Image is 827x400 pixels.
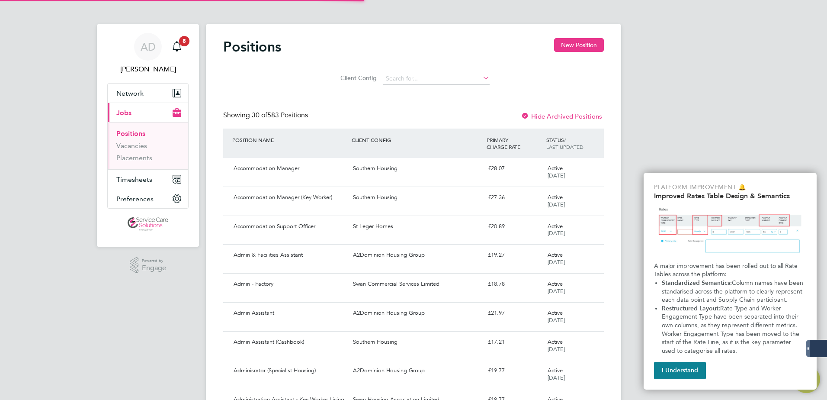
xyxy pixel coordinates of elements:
div: STATUS [544,132,604,155]
span: Active [548,338,563,345]
span: [DATE] [548,345,565,353]
div: Southern Housing [349,335,484,349]
span: Column names have been standarised across the platform to clearly represent each data point and S... [662,279,805,303]
div: Admin Assistant [230,306,349,320]
label: Client Config [338,74,377,82]
input: Search for... [383,73,490,85]
div: Admin Assistant (Cashbook) [230,335,349,349]
span: [DATE] [548,287,565,295]
a: Go to account details [107,33,189,74]
span: [DATE] [548,258,565,266]
div: Southern Housing [349,190,484,205]
div: Swan Commercial Services Limited [349,277,484,291]
div: A2Dominion Housing Group [349,248,484,262]
strong: Restructured Layout: [662,305,720,312]
span: AD [141,41,156,52]
span: 30 of [252,111,267,119]
span: 583 Positions [252,111,308,119]
div: A2Dominion Housing Group [349,364,484,378]
span: / [564,136,566,143]
div: £27.36 [484,190,544,205]
div: Accommodation Support Officer [230,219,349,234]
p: Platform Improvement 🔔 [654,183,806,192]
div: Southern Housing [349,161,484,176]
div: £18.78 [484,277,544,291]
div: £19.77 [484,364,544,378]
span: Active [548,309,563,316]
span: [DATE] [548,316,565,324]
div: Admin - Factory [230,277,349,291]
span: Amy Dhawan [107,64,189,74]
h2: Improved Rates Table Design & Semantics [654,192,806,200]
button: New Position [554,38,604,52]
span: Engage [142,265,166,272]
div: Improved Rate Table Semantics [644,173,817,390]
button: I Understand [654,362,706,379]
div: PRIMARY CHARGE RATE [484,132,544,155]
span: Preferences [116,195,154,203]
div: Accommodation Manager (Key Worker) [230,190,349,205]
div: Admin & Facilities Assistant [230,248,349,262]
div: Accommodation Manager [230,161,349,176]
span: Active [548,194,563,201]
div: £21.97 [484,306,544,320]
span: Active [548,280,563,287]
div: £17.21 [484,335,544,349]
div: POSITION NAME [230,132,349,148]
span: [DATE] [548,374,565,381]
span: Network [116,89,144,97]
h2: Positions [223,38,281,55]
img: Updated Rates Table Design & Semantics [654,203,806,258]
label: Hide Archived Positions [521,112,602,120]
strong: Standardized Semantics: [662,279,732,287]
span: Active [548,223,563,230]
div: A2Dominion Housing Group [349,306,484,320]
span: Active [548,367,563,374]
span: [DATE] [548,229,565,237]
span: Active [548,251,563,258]
div: St Leger Homes [349,219,484,234]
nav: Main navigation [97,24,199,247]
span: 8 [179,36,189,46]
div: £28.07 [484,161,544,176]
div: Adminisrator (Specialist Housing) [230,364,349,378]
span: [DATE] [548,201,565,208]
span: Timesheets [116,175,152,184]
a: Placements [116,154,152,162]
span: [DATE] [548,172,565,179]
a: Vacancies [116,142,147,150]
a: Go to home page [107,217,189,231]
div: CLIENT CONFIG [349,132,484,148]
span: LAST UPDATED [546,143,583,150]
div: £19.27 [484,248,544,262]
p: A major improvement has been rolled out to all Rate Tables across the platform: [654,262,806,279]
span: Jobs [116,109,131,117]
img: servicecare-logo-retina.png [128,217,168,231]
span: Rate Type and Worker Engagement Type have been separated into their own columns, as they represen... [662,305,801,355]
div: £20.89 [484,219,544,234]
span: Active [548,165,563,172]
div: Showing [223,111,310,120]
span: Powered by [142,257,166,265]
a: Positions [116,129,145,138]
